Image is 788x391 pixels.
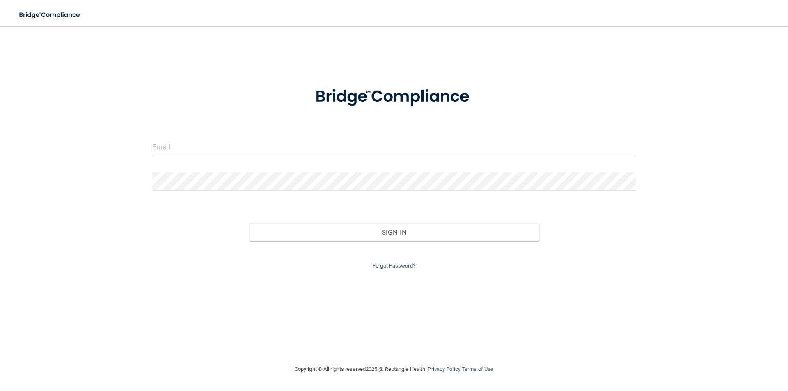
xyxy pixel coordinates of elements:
[249,223,539,241] button: Sign In
[428,366,460,372] a: Privacy Policy
[152,138,636,156] input: Email
[373,263,415,269] a: Forgot Password?
[462,366,493,372] a: Terms of Use
[12,7,88,23] img: bridge_compliance_login_screen.278c3ca4.svg
[244,356,544,382] div: Copyright © All rights reserved 2025 @ Rectangle Health | |
[298,75,490,118] img: bridge_compliance_login_screen.278c3ca4.svg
